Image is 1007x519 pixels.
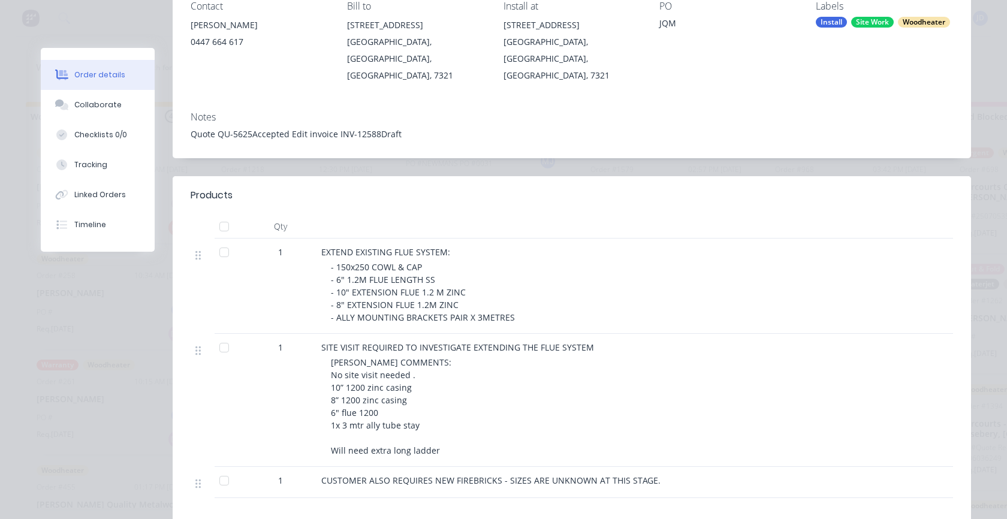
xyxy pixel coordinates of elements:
div: Collaborate [74,99,122,110]
div: Install [816,17,847,28]
div: [GEOGRAPHIC_DATA], [GEOGRAPHIC_DATA], [GEOGRAPHIC_DATA], 7321 [503,34,641,84]
div: Labels [816,1,953,12]
div: Products [191,188,233,203]
div: Site Work [851,17,894,28]
button: Linked Orders [41,180,155,210]
span: 1 [278,474,283,487]
div: Qty [245,215,316,239]
div: Checklists 0/0 [74,129,127,140]
div: Tracking [74,159,107,170]
span: SITE VISIT REQUIRED TO INVESTIGATE EXTENDING THE FLUE SYSTEM [321,342,594,353]
div: Install at [503,1,641,12]
div: PO [659,1,797,12]
span: CUSTOMER ALSO REQUIRES NEW FIREBRICKS - SIZES ARE UNKNOWN AT THIS STAGE. [321,475,661,486]
button: Timeline [41,210,155,240]
div: Quote QU-5625Accepted Edit invoice INV-12588Draft [191,128,953,140]
div: Notes [191,111,953,123]
div: Woodheater [898,17,950,28]
div: 0447 664 617 [191,34,328,50]
div: [STREET_ADDRESS][GEOGRAPHIC_DATA], [GEOGRAPHIC_DATA], [GEOGRAPHIC_DATA], 7321 [503,17,641,84]
div: [GEOGRAPHIC_DATA], [GEOGRAPHIC_DATA], [GEOGRAPHIC_DATA], 7321 [347,34,484,84]
div: JQM [659,17,797,34]
div: [STREET_ADDRESS] [503,17,641,34]
button: Order details [41,60,155,90]
div: Bill to [347,1,484,12]
span: - 150x250 COWL & CAP - 6" 1.2M FLUE LENGTH SS - 10" EXTENSION FLUE 1.2 M ZINC - 8" EXTENSION FLUE... [331,261,515,323]
button: Collaborate [41,90,155,120]
span: 1 [278,246,283,258]
button: Tracking [41,150,155,180]
span: 1 [278,341,283,354]
div: [PERSON_NAME]0447 664 617 [191,17,328,55]
div: Contact [191,1,328,12]
div: [STREET_ADDRESS][GEOGRAPHIC_DATA], [GEOGRAPHIC_DATA], [GEOGRAPHIC_DATA], 7321 [347,17,484,84]
button: Checklists 0/0 [41,120,155,150]
div: Order details [74,70,125,80]
div: Linked Orders [74,189,126,200]
div: [STREET_ADDRESS] [347,17,484,34]
span: [PERSON_NAME] COMMENTS: No site visit needed . 10” 1200 zinc casing 8” 1200 zinc casing 6" flue 1... [331,357,451,456]
div: Timeline [74,219,106,230]
span: EXTEND EXISTING FLUE SYSTEM: [321,246,450,258]
div: [PERSON_NAME] [191,17,328,34]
